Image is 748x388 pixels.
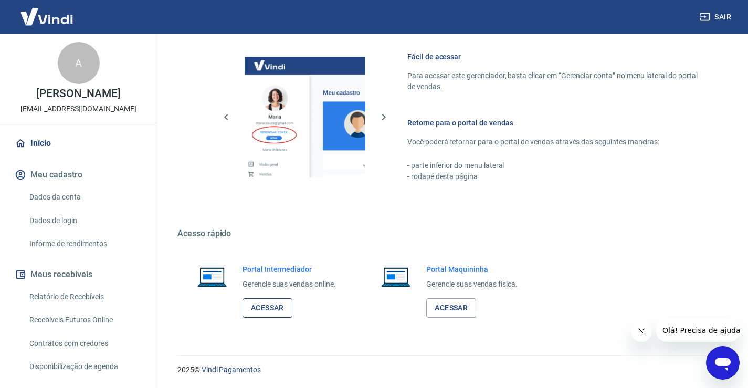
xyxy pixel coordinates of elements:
iframe: Mensagem da empresa [656,319,740,342]
img: Imagem de um notebook aberto [190,264,234,289]
a: Relatório de Recebíveis [25,286,144,308]
p: [PERSON_NAME] [36,88,120,99]
img: Imagem da dashboard mostrando o botão de gerenciar conta na sidebar no lado esquerdo [245,57,365,177]
button: Meu cadastro [13,163,144,186]
p: Você poderá retornar para o portal de vendas através das seguintes maneiras: [407,137,698,148]
div: A [58,42,100,84]
a: Recebíveis Futuros Online [25,309,144,331]
p: 2025 © [177,364,723,375]
p: [EMAIL_ADDRESS][DOMAIN_NAME] [20,103,136,114]
a: Contratos com credores [25,333,144,354]
a: Início [13,132,144,155]
button: Sair [698,7,735,27]
h5: Acesso rápido [177,228,723,239]
h6: Retorne para o portal de vendas [407,118,698,128]
p: Gerencie suas vendas física. [426,279,518,290]
a: Disponibilização de agenda [25,356,144,377]
a: Acessar [426,298,476,318]
img: Vindi [13,1,81,33]
h6: Portal Intermediador [243,264,336,275]
h6: Fácil de acessar [407,51,698,62]
a: Dados da conta [25,186,144,208]
button: Meus recebíveis [13,263,144,286]
a: Vindi Pagamentos [202,365,261,374]
h6: Portal Maquininha [426,264,518,275]
a: Dados de login [25,210,144,232]
iframe: Fechar mensagem [631,321,652,342]
p: Gerencie suas vendas online. [243,279,336,290]
p: Para acessar este gerenciador, basta clicar em “Gerenciar conta” no menu lateral do portal de ven... [407,70,698,92]
iframe: Botão para abrir a janela de mensagens [706,346,740,380]
p: - parte inferior do menu lateral [407,160,698,171]
p: - rodapé desta página [407,171,698,182]
img: Imagem de um notebook aberto [374,264,418,289]
a: Acessar [243,298,292,318]
a: Informe de rendimentos [25,233,144,255]
span: Olá! Precisa de ajuda? [6,7,88,16]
